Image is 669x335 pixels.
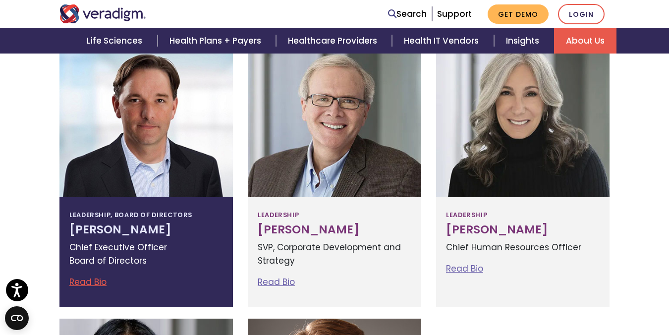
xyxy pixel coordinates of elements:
button: Open CMP widget [5,306,29,330]
a: Insights [494,28,554,54]
h3: [PERSON_NAME] [446,223,600,237]
a: Read Bio [446,263,483,275]
p: SVP, Corporate Development and Strategy [258,241,411,268]
span: Leadership [258,207,299,223]
h3: [PERSON_NAME] [258,223,411,237]
p: Chief Human Resources Officer [446,241,600,254]
span: Leadership, Board of Directors [69,207,192,223]
a: Health IT Vendors [392,28,494,54]
a: Healthcare Providers [276,28,392,54]
img: Veradigm logo [59,4,146,23]
h3: [PERSON_NAME] [69,223,223,237]
a: Life Sciences [75,28,157,54]
a: Read Bio [258,276,295,288]
a: Login [558,4,605,24]
a: Get Demo [488,4,549,24]
a: Read Bio [69,276,107,288]
a: Search [388,7,427,21]
span: Leadership [446,207,487,223]
a: Support [437,8,472,20]
a: Health Plans + Payers [158,28,276,54]
a: About Us [554,28,616,54]
p: Chief Executive Officer Board of Directors [69,241,223,268]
